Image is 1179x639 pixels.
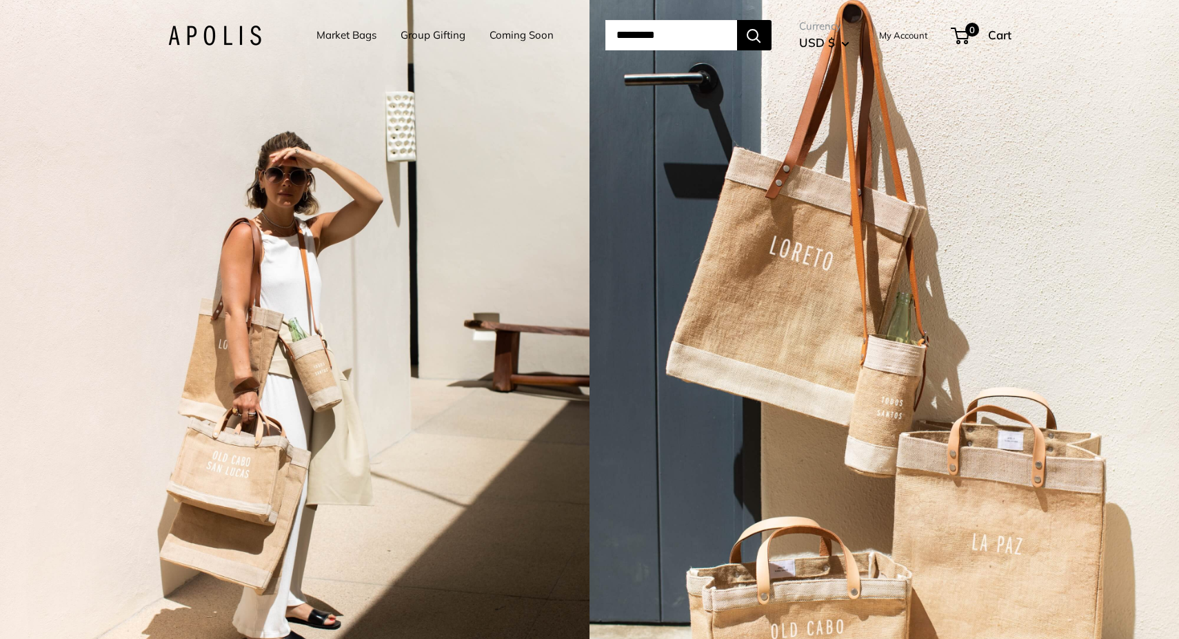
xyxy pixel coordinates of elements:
span: USD $ [799,35,835,50]
button: Search [737,20,772,50]
span: Cart [988,28,1011,42]
span: 0 [965,23,978,37]
a: Coming Soon [490,26,554,45]
img: Apolis [168,26,261,46]
button: USD $ [799,32,849,54]
span: Currency [799,17,849,36]
a: Group Gifting [401,26,465,45]
a: 0 Cart [952,24,1011,46]
a: My Account [879,27,928,43]
input: Search... [605,20,737,50]
a: Market Bags [316,26,376,45]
